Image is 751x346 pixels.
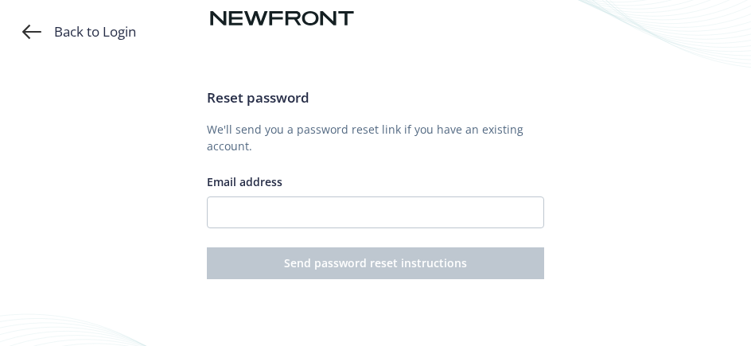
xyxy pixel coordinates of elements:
[22,22,136,41] a: Back to Login
[207,121,544,154] p: We'll send you a password reset link if you have an existing account.
[284,255,467,270] span: Send password reset instructions
[207,87,544,108] h3: Reset password
[207,5,357,33] img: Newfront logo
[207,247,544,279] button: Send password reset instructions
[207,174,282,189] span: Email address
